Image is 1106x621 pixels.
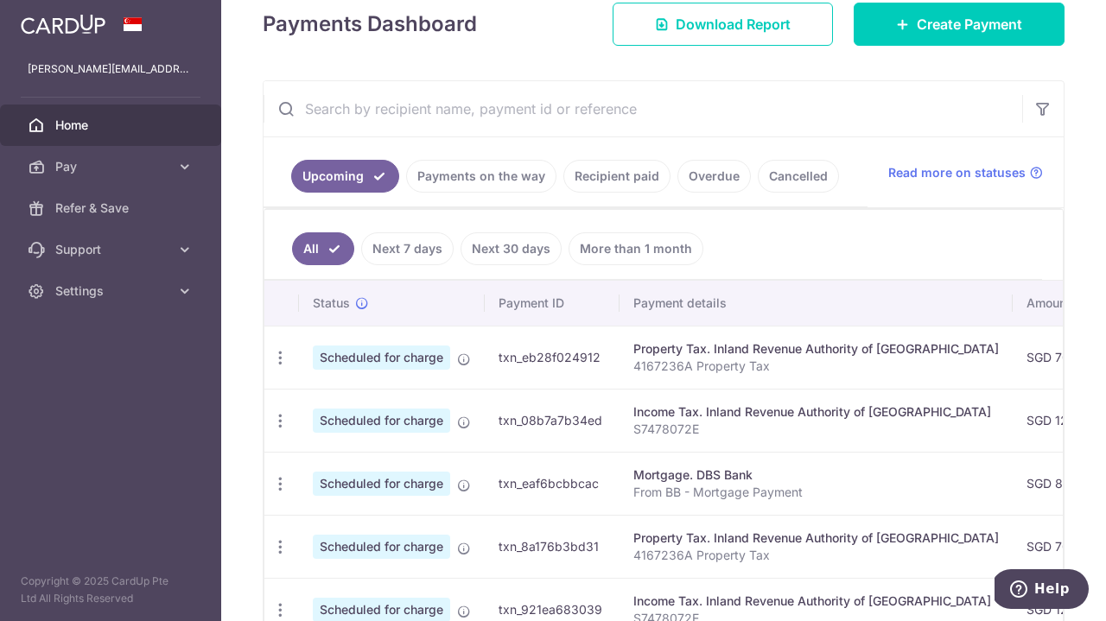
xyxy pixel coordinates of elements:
[563,160,671,193] a: Recipient paid
[263,9,477,40] h4: Payments Dashboard
[633,484,999,501] p: From BB - Mortgage Payment
[677,160,751,193] a: Overdue
[620,281,1013,326] th: Payment details
[758,160,839,193] a: Cancelled
[633,466,999,484] div: Mortgage. DBS Bank
[313,295,350,312] span: Status
[461,232,562,265] a: Next 30 days
[313,409,450,433] span: Scheduled for charge
[291,160,399,193] a: Upcoming
[485,326,620,389] td: txn_eb28f024912
[633,592,999,610] div: Income Tax. Inland Revenue Authority of [GEOGRAPHIC_DATA]
[633,358,999,375] p: 4167236A Property Tax
[485,389,620,452] td: txn_08b7a7b34ed
[854,3,1065,46] a: Create Payment
[55,117,169,134] span: Home
[55,241,169,258] span: Support
[313,472,450,496] span: Scheduled for charge
[569,232,703,265] a: More than 1 month
[888,164,1026,181] span: Read more on statuses
[406,160,556,193] a: Payments on the way
[917,14,1022,35] span: Create Payment
[313,345,450,370] span: Scheduled for charge
[485,515,620,578] td: txn_8a176b3bd31
[888,164,1043,181] a: Read more on statuses
[28,60,194,78] p: [PERSON_NAME][EMAIL_ADDRESS][DOMAIN_NAME]
[633,421,999,438] p: S7478072E
[55,158,169,175] span: Pay
[361,232,454,265] a: Next 7 days
[292,232,354,265] a: All
[633,340,999,358] div: Property Tax. Inland Revenue Authority of [GEOGRAPHIC_DATA]
[633,529,999,547] div: Property Tax. Inland Revenue Authority of [GEOGRAPHIC_DATA]
[995,569,1089,612] iframe: Opens a widget where you can find more information
[1027,295,1071,312] span: Amount
[485,452,620,515] td: txn_eaf6bcbbcac
[55,282,169,300] span: Settings
[613,3,833,46] a: Download Report
[21,14,105,35] img: CardUp
[313,535,450,559] span: Scheduled for charge
[264,81,1022,136] input: Search by recipient name, payment id or reference
[55,200,169,217] span: Refer & Save
[633,547,999,564] p: 4167236A Property Tax
[485,281,620,326] th: Payment ID
[633,403,999,421] div: Income Tax. Inland Revenue Authority of [GEOGRAPHIC_DATA]
[676,14,791,35] span: Download Report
